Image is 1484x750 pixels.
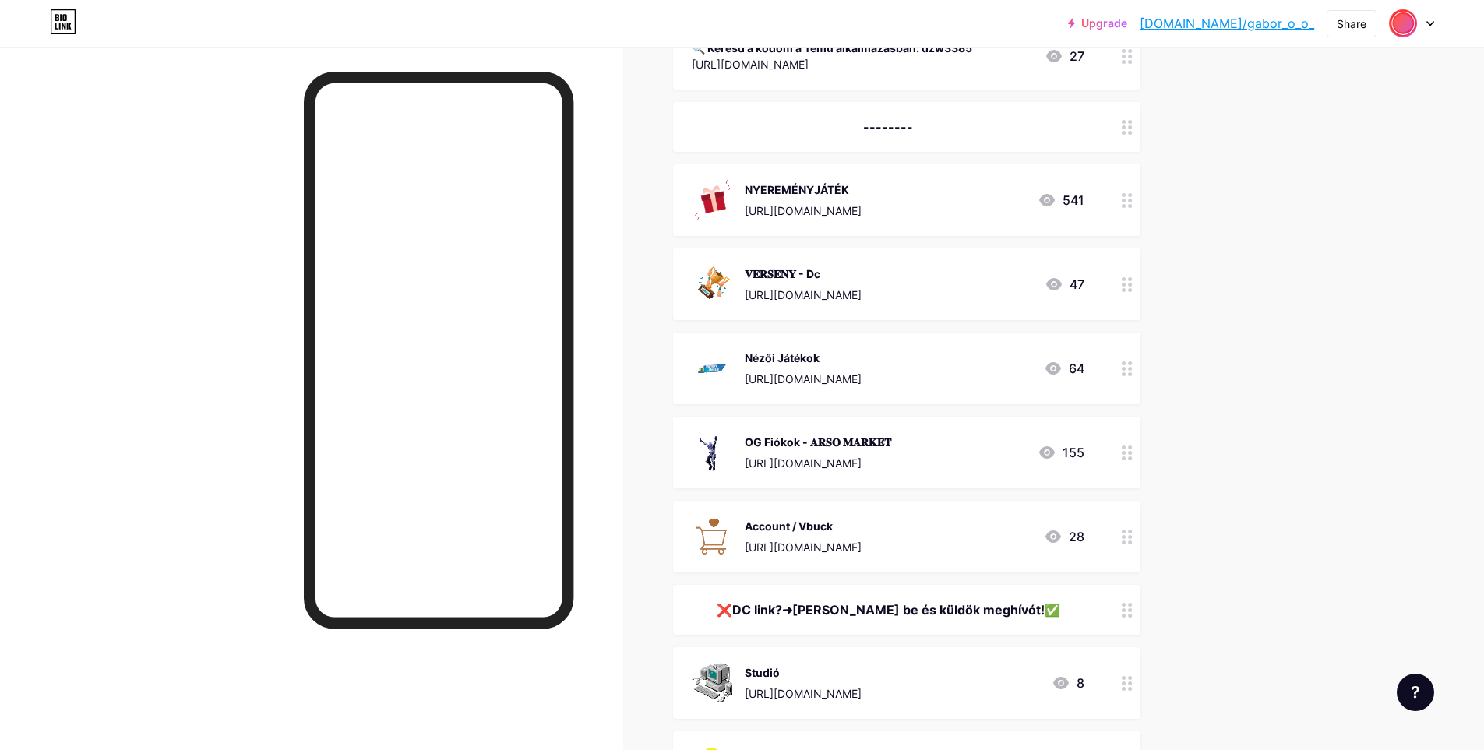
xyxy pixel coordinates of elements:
div: [URL][DOMAIN_NAME] [745,371,862,387]
div: Nézői Játékok [745,350,862,366]
div: Account / Vbuck [745,518,862,534]
a: Upgrade [1068,17,1127,30]
img: OG Fiókok - 𝐀𝐑𝐒𝐎 𝐌𝐀𝐑𝐊𝐄𝐓 [692,432,732,473]
div: Share [1337,16,1366,32]
div: [URL][DOMAIN_NAME] [745,685,862,702]
div: [URL][DOMAIN_NAME] [745,539,862,555]
div: 27 [1045,47,1084,65]
img: NYEREMÉNYJÁTÉK [692,180,732,220]
div: [URL][DOMAIN_NAME] [745,455,891,471]
img: Studió [692,663,732,703]
img: gabor_o_o_ [1388,9,1418,38]
div: 𝐕𝐄𝐑𝐒𝐄𝐍𝐘 - Dc [745,266,862,282]
div: 155 [1038,443,1084,462]
div: -------- [692,118,1084,136]
div: Studió [745,664,862,681]
div: [URL][DOMAIN_NAME] [745,202,862,219]
div: OG Fiókok - 𝐀𝐑𝐒𝐎 𝐌𝐀𝐑𝐊𝐄𝐓 [745,434,891,450]
div: ❌DC link?➜[PERSON_NAME] be és küldök meghívót!✅ [692,600,1084,619]
div: 28 [1044,527,1084,546]
img: Nézői Játékok [692,348,732,389]
a: [DOMAIN_NAME]/gabor_o_o_ [1140,14,1314,33]
div: 64 [1044,359,1084,378]
img: Account / Vbuck [692,516,732,557]
div: [URL][DOMAIN_NAME] [745,287,862,303]
div: 541 [1038,191,1084,210]
div: [URL][DOMAIN_NAME] [692,56,972,72]
img: 𝐕𝐄𝐑𝐒𝐄𝐍𝐘 - Dc [692,264,732,305]
div: 🔍 Keresd a kódom a Temu alkalmazásban: dzw3385 [692,40,972,56]
div: NYEREMÉNYJÁTÉK [745,181,862,198]
div: 47 [1045,275,1084,294]
div: 8 [1052,674,1084,692]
